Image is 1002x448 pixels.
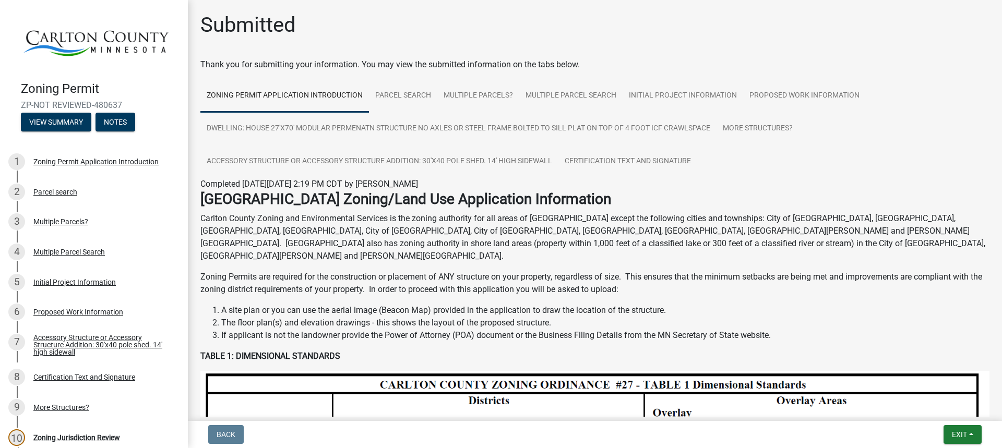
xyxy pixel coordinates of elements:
[717,112,799,146] a: More Structures?
[33,404,89,411] div: More Structures?
[21,100,167,110] span: ZP-NOT REVIEWED-480637
[519,79,623,113] a: Multiple Parcel Search
[21,11,171,70] img: Carlton County, Minnesota
[623,79,743,113] a: Initial Project Information
[200,190,611,208] strong: [GEOGRAPHIC_DATA] Zoning/Land Use Application Information
[8,213,25,230] div: 3
[33,248,105,256] div: Multiple Parcel Search
[200,179,418,189] span: Completed [DATE][DATE] 2:19 PM CDT by [PERSON_NAME]
[200,79,369,113] a: Zoning Permit Application Introduction
[33,218,88,225] div: Multiple Parcels?
[8,369,25,385] div: 8
[8,244,25,260] div: 4
[944,425,982,444] button: Exit
[221,317,989,329] li: The floor plan(s) and elevation drawings - this shows the layout of the proposed structure.
[8,304,25,320] div: 6
[221,304,989,317] li: A site plan or you can use the aerial image (Beacon Map) provided in the application to draw the ...
[208,425,244,444] button: Back
[437,79,519,113] a: Multiple Parcels?
[33,279,116,286] div: Initial Project Information
[743,79,866,113] a: Proposed Work Information
[8,153,25,170] div: 1
[8,334,25,350] div: 7
[217,430,235,439] span: Back
[200,271,989,296] p: Zoning Permits are required for the construction or placement of ANY structure on your property, ...
[558,145,697,178] a: Certification Text and Signature
[8,429,25,446] div: 10
[21,113,91,131] button: View Summary
[8,184,25,200] div: 2
[200,58,989,71] div: Thank you for submitting your information. You may view the submitted information on the tabs below.
[96,119,135,127] wm-modal-confirm: Notes
[33,434,120,441] div: Zoning Jurisdiction Review
[96,113,135,131] button: Notes
[33,188,77,196] div: Parcel search
[221,329,989,342] li: If applicant is not the landowner provide the Power of Attorney (POA) document or the Business Fi...
[33,334,171,356] div: Accessory Structure or Accessory Structure Addition: 30'x40 pole shed. 14' high sidewall
[21,119,91,127] wm-modal-confirm: Summary
[21,81,180,96] h4: Zoning Permit
[8,274,25,290] div: 5
[8,399,25,416] div: 9
[33,308,123,316] div: Proposed Work Information
[369,79,437,113] a: Parcel search
[200,145,558,178] a: Accessory Structure or Accessory Structure Addition: 30'x40 pole shed. 14' high sidewall
[952,430,967,439] span: Exit
[33,158,159,165] div: Zoning Permit Application Introduction
[200,351,340,361] strong: TABLE 1: DIMENSIONAL STANDARDS
[33,373,135,381] div: Certification Text and Signature
[200,112,717,146] a: Dwelling: House 27'x70' modular permenatn structure no axles or steel frame bolted to sill plat o...
[200,212,989,262] p: Carlton County Zoning and Environmental Services is the zoning authority for all areas of [GEOGRA...
[200,13,296,38] h1: Submitted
